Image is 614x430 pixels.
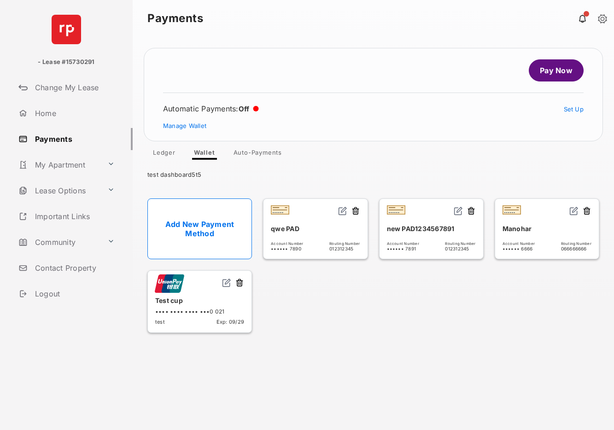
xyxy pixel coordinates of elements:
[15,231,104,253] a: Community
[387,241,419,246] span: Account Number
[15,257,133,279] a: Contact Property
[15,205,118,227] a: Important Links
[155,308,244,315] div: •••• •••• •••• •••0 021
[454,206,463,215] img: svg+xml;base64,PHN2ZyB2aWV3Qm94PSIwIDAgMjQgMjQiIHdpZHRoPSIxNiIgaGVpZ2h0PSIxNiIgZmlsbD0ibm9uZSIgeG...
[387,246,419,251] span: •••••• 7891
[15,76,133,99] a: Change My Lease
[561,246,591,251] span: 066666666
[147,198,252,259] a: Add New Payment Method
[216,319,244,325] span: Exp: 09/29
[133,160,614,186] div: test dashboard5t5
[564,105,584,113] a: Set Up
[239,105,250,113] span: Off
[329,246,360,251] span: 012312345
[561,241,591,246] span: Routing Number
[329,241,360,246] span: Routing Number
[271,221,360,236] div: qwe PAD
[222,278,231,287] img: svg+xml;base64,PHN2ZyB2aWV3Qm94PSIwIDAgMjQgMjQiIHdpZHRoPSIxNiIgaGVpZ2h0PSIxNiIgZmlsbD0ibm9uZSIgeG...
[163,104,259,113] div: Automatic Payments :
[163,122,206,129] a: Manage Wallet
[503,241,535,246] span: Account Number
[52,15,81,44] img: svg+xml;base64,PHN2ZyB4bWxucz0iaHR0cDovL3d3dy53My5vcmcvMjAwMC9zdmciIHdpZHRoPSI2NCIgaGVpZ2h0PSI2NC...
[146,149,183,160] a: Ledger
[15,180,104,202] a: Lease Options
[15,102,133,124] a: Home
[15,128,133,150] a: Payments
[187,149,222,160] a: Wallet
[445,241,475,246] span: Routing Number
[155,319,165,325] span: test
[445,246,475,251] span: 012312345
[155,293,244,308] div: Test cup
[147,13,203,24] strong: Payments
[38,58,94,67] p: - Lease #15730291
[15,283,133,305] a: Logout
[271,241,303,246] span: Account Number
[271,246,303,251] span: •••••• 7890
[226,149,289,160] a: Auto-Payments
[503,221,591,236] div: Manohar
[503,246,535,251] span: •••••• 6666
[338,206,347,215] img: svg+xml;base64,PHN2ZyB2aWV3Qm94PSIwIDAgMjQgMjQiIHdpZHRoPSIxNiIgaGVpZ2h0PSIxNiIgZmlsbD0ibm9uZSIgeG...
[15,154,104,176] a: My Apartment
[569,206,579,215] img: svg+xml;base64,PHN2ZyB2aWV3Qm94PSIwIDAgMjQgMjQiIHdpZHRoPSIxNiIgaGVpZ2h0PSIxNiIgZmlsbD0ibm9uZSIgeG...
[387,221,476,236] div: new PAD1234567891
